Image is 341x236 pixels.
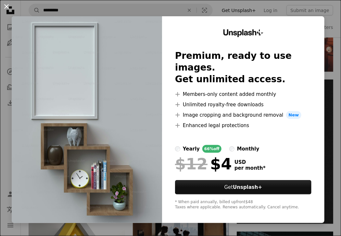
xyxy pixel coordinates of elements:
[175,146,180,151] input: yearly66%off
[233,184,262,190] strong: Unsplash+
[175,200,311,210] div: * When paid annually, billed upfront $48 Taxes where applicable. Renews automatically. Cancel any...
[286,111,302,119] span: New
[175,155,208,172] span: $12
[175,180,311,194] button: GetUnsplash+
[202,145,221,153] div: 66% off
[237,145,259,153] div: monthly
[234,159,266,165] span: USD
[175,122,311,129] li: Enhanced legal protections
[234,165,266,171] span: per month *
[175,101,311,109] li: Unlimited royalty-free downloads
[175,50,311,85] h2: Premium, ready to use images. Get unlimited access.
[183,145,200,153] div: yearly
[229,146,234,151] input: monthly
[175,90,311,98] li: Members-only content added monthly
[175,111,311,119] li: Image cropping and background removal
[175,155,232,172] div: $4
